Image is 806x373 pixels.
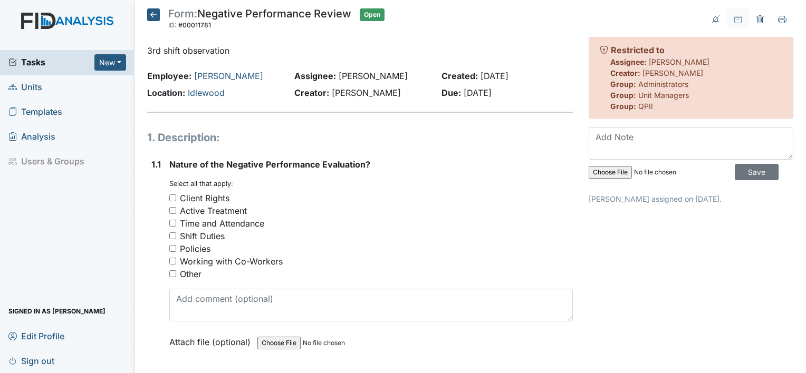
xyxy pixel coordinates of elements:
[169,159,370,170] span: Nature of the Negative Performance Evaluation?
[8,352,54,369] span: Sign out
[169,330,255,348] label: Attach file (optional)
[610,57,647,66] strong: Assignee:
[178,21,211,29] span: #00011781
[638,102,653,111] span: QPII
[180,255,283,268] div: Working with Co-Workers
[610,68,640,77] strong: Creator:
[610,80,636,89] strong: Group:
[649,57,709,66] span: [PERSON_NAME]
[294,87,329,98] strong: Creator:
[147,44,573,57] p: 3rd shift observation
[8,104,62,120] span: Templates
[168,7,197,20] span: Form:
[180,242,210,255] div: Policies
[8,79,42,95] span: Units
[169,194,176,201] input: Client Rights
[151,158,161,171] label: 1.1
[589,193,793,204] p: [PERSON_NAME] assigned on [DATE].
[168,8,351,32] div: Negative Performance Review
[8,129,55,145] span: Analysis
[8,328,64,344] span: Edit Profile
[642,68,703,77] span: [PERSON_NAME]
[464,87,492,98] span: [DATE]
[169,258,176,264] input: Working with Co-Workers
[332,87,401,98] span: [PERSON_NAME]
[442,71,478,81] strong: Created:
[180,217,264,230] div: Time and Attendance
[147,130,573,145] h1: 1. Description:
[610,102,636,111] strong: Group:
[94,54,126,71] button: New
[169,232,176,239] input: Shift Duties
[610,91,636,100] strong: Group:
[168,21,177,29] span: ID:
[8,56,94,68] a: Tasks
[194,71,263,81] a: [PERSON_NAME]
[180,268,201,280] div: Other
[169,270,176,277] input: Other
[294,71,336,81] strong: Assignee:
[735,164,779,180] input: Save
[638,91,689,100] span: Unit Managers
[169,207,176,214] input: Active Treatment
[169,245,176,252] input: Policies
[638,80,688,89] span: Administrators
[147,87,185,98] strong: Location:
[169,220,176,227] input: Time and Attendance
[339,71,408,81] span: [PERSON_NAME]
[8,303,105,319] span: Signed in as [PERSON_NAME]
[481,71,508,81] span: [DATE]
[360,8,385,21] span: Open
[442,87,461,98] strong: Due:
[180,230,225,242] div: Shift Duties
[611,45,665,55] strong: Restricted to
[180,204,247,217] div: Active Treatment
[169,180,233,188] small: Select all that apply:
[147,71,191,81] strong: Employee:
[188,87,225,98] a: Idlewood
[180,192,229,204] div: Client Rights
